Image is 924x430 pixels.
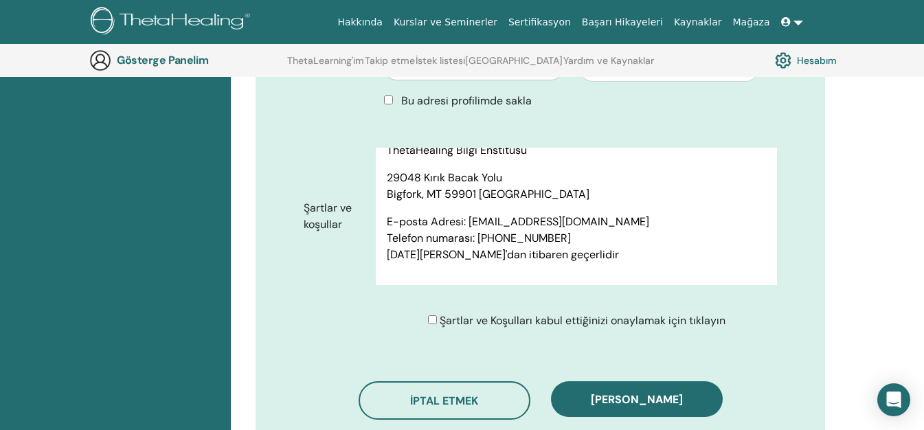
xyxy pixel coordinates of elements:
font: Telefon numarası: [PHONE_NUMBER] [387,231,571,245]
a: [GEOGRAPHIC_DATA] [465,55,563,77]
font: İptal etmek [410,394,478,408]
font: Kurslar ve Seminerler [394,16,497,27]
a: Sertifikasyon [503,10,576,35]
font: [PERSON_NAME] [591,392,683,407]
a: Yardım ve Kaynaklar [563,55,654,77]
font: Şartlar ve koşullar [304,201,352,231]
font: Sertifikasyon [508,16,571,27]
a: Mağaza [727,10,775,35]
font: E-posta Adresi: [EMAIL_ADDRESS][DOMAIN_NAME] [387,214,649,229]
img: logo.png [91,7,255,38]
font: İstek listesi [416,54,465,67]
font: ThetaHealing Bilgi Enstitüsü [387,143,527,157]
a: Takip etme [365,55,415,77]
font: Kaynaklar [674,16,722,27]
div: Open Intercom Messenger [877,383,910,416]
font: Bigfork, MT 59901 [GEOGRAPHIC_DATA] [387,187,589,201]
a: Hesabım [775,49,837,72]
a: Başarı Hikayeleri [576,10,668,35]
font: Bu adresi profilimde sakla [401,93,532,108]
font: Gösterge Panelim [117,53,208,67]
a: ThetaLearning'im [287,55,364,77]
a: Kaynaklar [668,10,728,35]
font: 29048 Kırık Bacak Yolu [387,170,502,185]
font: Yardım ve Kaynaklar [563,54,654,67]
img: generic-user-icon.jpg [89,49,111,71]
a: İstek listesi [416,55,465,77]
button: [PERSON_NAME] [551,381,723,417]
font: Hesabım [797,55,837,67]
font: Mağaza [732,16,769,27]
a: Kurslar ve Seminerler [388,10,503,35]
button: İptal etmek [359,381,530,420]
a: Hakkında [332,10,388,35]
font: Takip etme [365,54,415,67]
img: cog.svg [775,49,791,72]
font: Şartlar ve Koşulları kabul ettiğinizi onaylamak için tıklayın [440,313,725,328]
font: [DATE][PERSON_NAME]'dan itibaren geçerlidir [387,247,619,262]
font: ThetaLearning'im [287,54,364,67]
font: Başarı Hikayeleri [582,16,663,27]
font: [GEOGRAPHIC_DATA] [465,54,563,67]
font: Hakkında [337,16,383,27]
